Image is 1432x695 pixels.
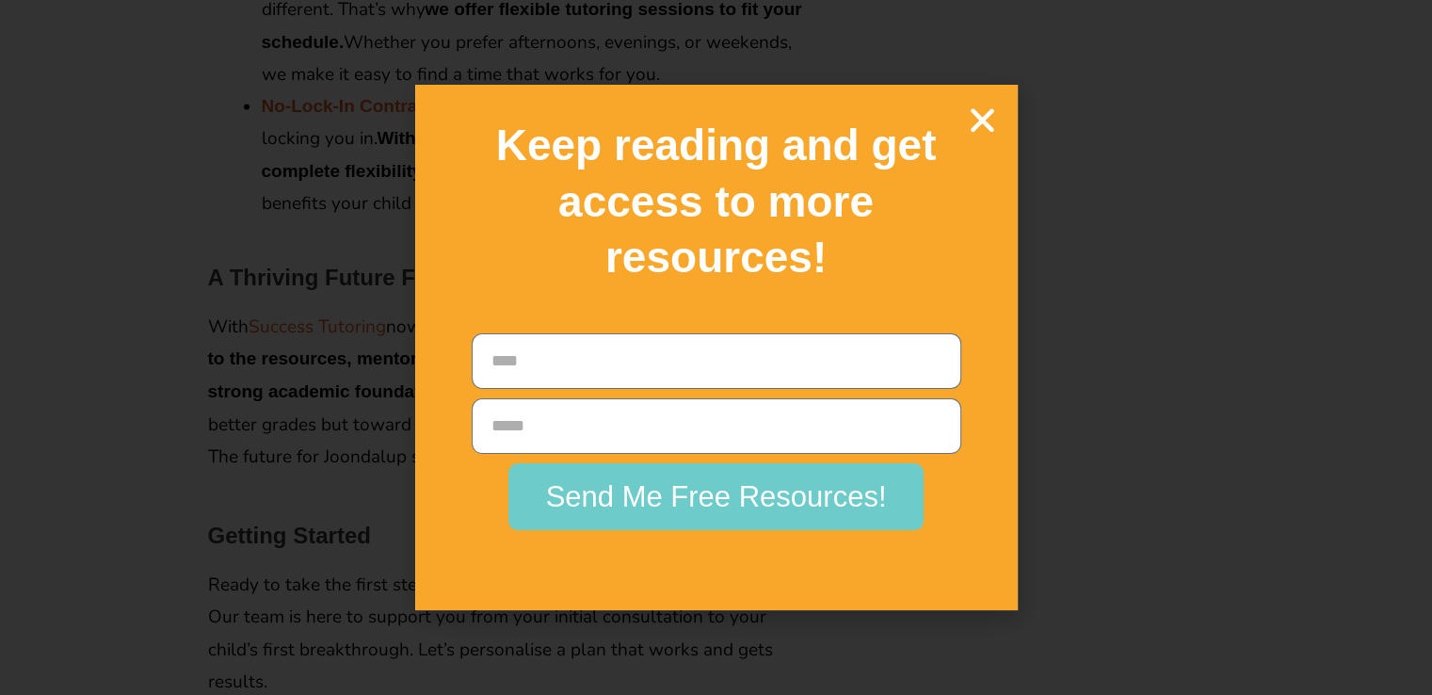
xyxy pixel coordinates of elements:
[472,333,961,540] form: New Form
[966,104,999,137] a: Close
[448,118,985,286] h2: Keep reading and get access to more resources!
[1118,483,1432,695] iframe: Chat Widget
[508,463,925,530] button: Send Me Free Resources!
[546,482,887,511] span: Send Me Free Resources!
